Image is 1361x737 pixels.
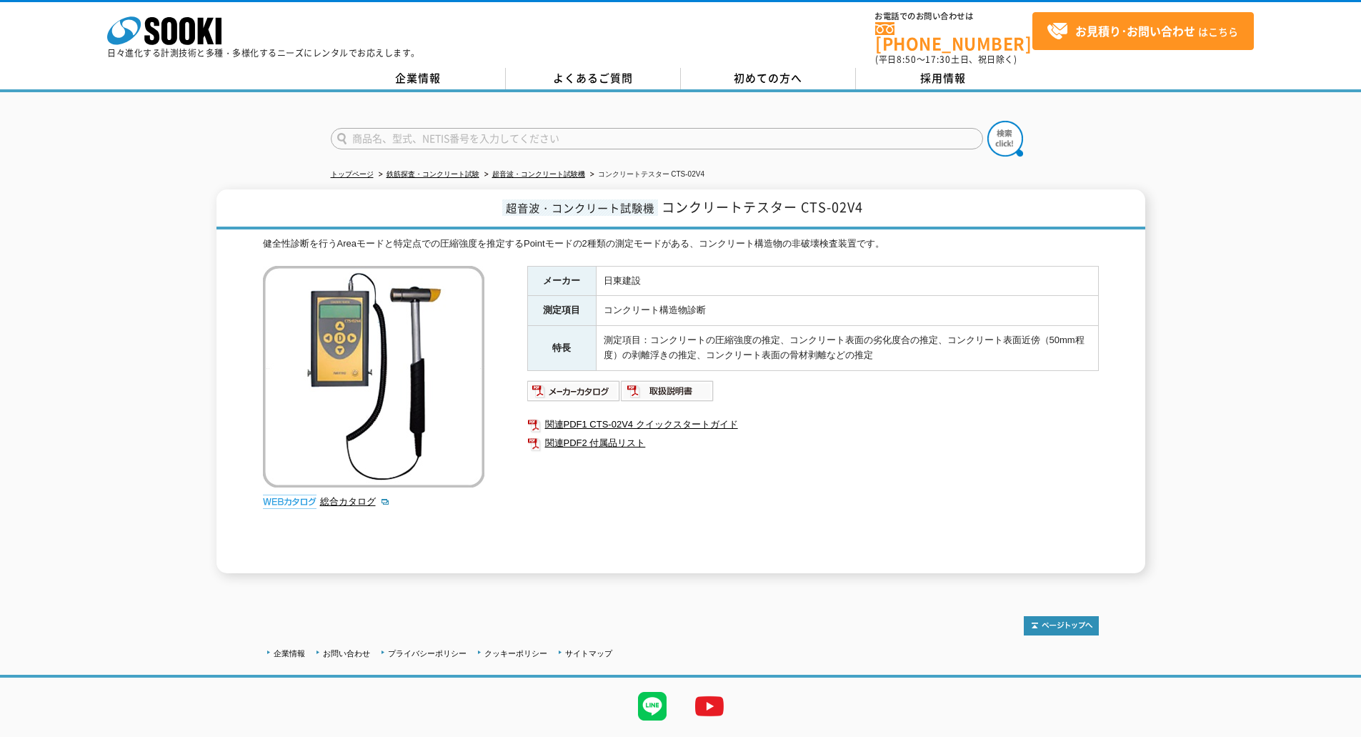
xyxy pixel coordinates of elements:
[274,649,305,658] a: 企業情報
[1024,616,1099,635] img: トップページへ
[734,70,802,86] span: 初めての方へ
[596,266,1098,296] td: 日東建設
[875,53,1017,66] span: (平日 ～ 土日、祝日除く)
[331,68,506,89] a: 企業情報
[856,68,1031,89] a: 採用情報
[527,266,596,296] th: メーカー
[263,266,484,488] img: コンクリートテスター CTS-02V4
[527,415,1099,434] a: 関連PDF1 CTS-02V4 クイックスタートガイド
[875,22,1032,51] a: [PHONE_NUMBER]
[897,53,917,66] span: 8:50
[621,380,714,402] img: 取扱説明書
[662,197,863,217] span: コンクリートテスター CTS-02V4
[587,167,704,182] li: コンクリートテスター CTS-02V4
[1032,12,1254,50] a: お見積り･お問い合わせはこちら
[506,68,681,89] a: よくあるご質問
[681,678,738,735] img: YouTube
[492,170,585,178] a: 超音波・コンクリート試験機
[263,495,316,509] img: webカタログ
[681,68,856,89] a: 初めての方へ
[565,649,612,658] a: サイトマップ
[263,237,1099,252] div: 健全性診断を行うAreaモードと特定点での圧縮強度を推定するPointモードの2種類の測定モードがある、コンクリート構造物の非破壊検査装置です。
[596,326,1098,371] td: 測定項目：コンクリートの圧縮強度の推定、コンクリート表面の劣化度合の推定、コンクリート表面近傍（50mm程度）の剥離浮きの推定、コンクリート表面の骨材剥離などの推定
[387,170,479,178] a: 鉄筋探査・コンクリート試験
[107,49,420,57] p: 日々進化する計測技術と多種・多様化するニーズにレンタルでお応えします。
[987,121,1023,157] img: btn_search.png
[527,380,621,402] img: メーカーカタログ
[323,649,370,658] a: お問い合わせ
[331,170,374,178] a: トップページ
[527,434,1099,452] a: 関連PDF2 付属品リスト
[1075,22,1195,39] strong: お見積り･お問い合わせ
[875,12,1032,21] span: お電話でのお問い合わせは
[925,53,951,66] span: 17:30
[484,649,547,658] a: クッキーポリシー
[1047,21,1238,42] span: はこちら
[388,649,467,658] a: プライバシーポリシー
[621,389,714,400] a: 取扱説明書
[527,296,596,326] th: 測定項目
[331,128,983,149] input: 商品名、型式、NETIS番号を入力してください
[527,389,621,400] a: メーカーカタログ
[596,296,1098,326] td: コンクリート構造物診断
[624,678,681,735] img: LINE
[527,326,596,371] th: 特長
[320,496,390,507] a: 総合カタログ
[502,199,658,216] span: 超音波・コンクリート試験機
